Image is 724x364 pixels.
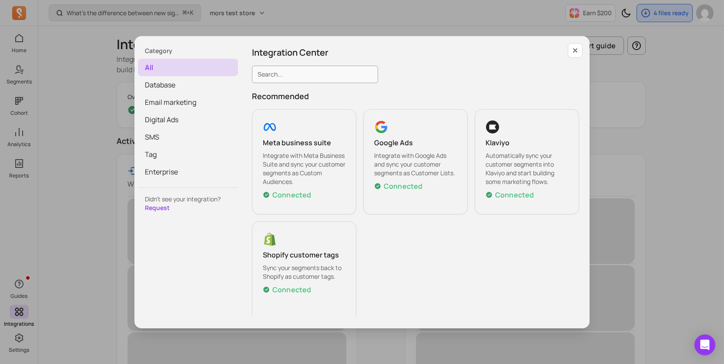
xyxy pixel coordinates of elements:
[252,109,356,214] button: facebookMeta business suiteIntegrate with Meta Business Suite and sync your customer segments as ...
[145,204,170,212] a: Request
[252,221,356,327] button: shopify_customer_tagShopify customer tagsSync your segments back to Shopify as customer tags.Conn...
[138,76,238,94] span: Database
[374,137,457,148] p: Google Ads
[486,151,568,186] p: Automatically sync your customer segments into Klaviyo and start building some marketing flows.
[272,284,311,295] p: Connected
[263,232,277,246] img: shopify_customer_tag
[252,66,378,83] input: Search...
[694,334,715,355] div: Open Intercom Messenger
[138,163,238,180] span: Enterprise
[263,250,345,260] p: Shopify customer tags
[138,128,238,146] span: SMS
[138,146,238,163] span: Tag
[384,181,422,191] p: Connected
[263,120,277,134] img: facebook
[138,47,238,55] div: Category
[252,47,579,59] p: Integration Center
[252,90,579,102] p: Recommended
[475,109,579,214] button: klaviyoKlaviyoAutomatically sync your customer segments into Klaviyo and start building some mark...
[486,120,499,134] img: klaviyo
[363,109,468,214] button: googleGoogle AdsIntegrate with Google Ads and sync your customer segments as Customer Lists.Conne...
[374,151,457,177] p: Integrate with Google Ads and sync your customer segments as Customer Lists.
[495,190,534,200] p: Connected
[138,111,238,128] span: Digital Ads
[138,94,238,111] span: Email marketing
[145,195,231,204] p: Didn’t see your integration?
[374,120,388,134] img: google
[486,137,568,148] p: Klaviyo
[138,59,238,76] span: all
[272,190,311,200] p: Connected
[263,264,345,281] p: Sync your segments back to Shopify as customer tags.
[263,151,345,186] p: Integrate with Meta Business Suite and sync your customer segments as Custom Audiences.
[263,137,345,148] p: Meta business suite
